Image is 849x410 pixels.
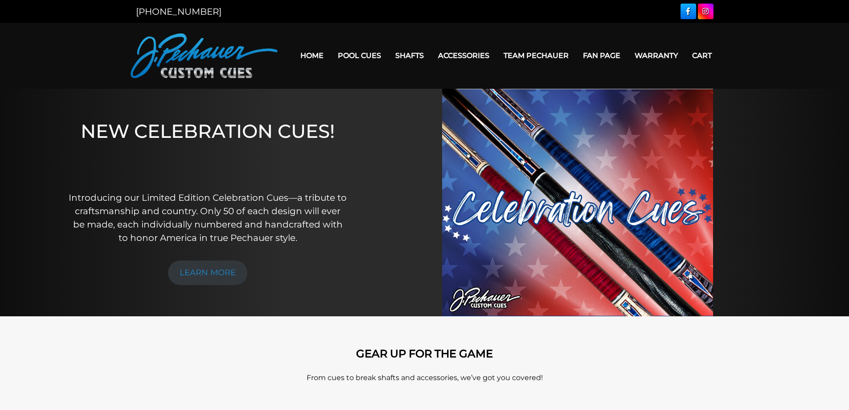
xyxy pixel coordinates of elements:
img: Pechauer Custom Cues [131,33,278,78]
strong: GEAR UP FOR THE GAME [356,347,493,360]
a: [PHONE_NUMBER] [136,6,221,17]
a: Accessories [431,44,496,67]
p: Introducing our Limited Edition Celebration Cues—a tribute to craftsmanship and country. Only 50 ... [68,191,348,244]
a: LEARN MORE [168,261,247,285]
a: Pool Cues [331,44,388,67]
a: Shafts [388,44,431,67]
h1: NEW CELEBRATION CUES! [68,120,348,178]
a: Warranty [628,44,685,67]
a: Team Pechauer [496,44,576,67]
a: Cart [685,44,719,67]
a: Fan Page [576,44,628,67]
p: From cues to break shafts and accessories, we’ve got you covered! [171,373,679,383]
a: Home [293,44,331,67]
